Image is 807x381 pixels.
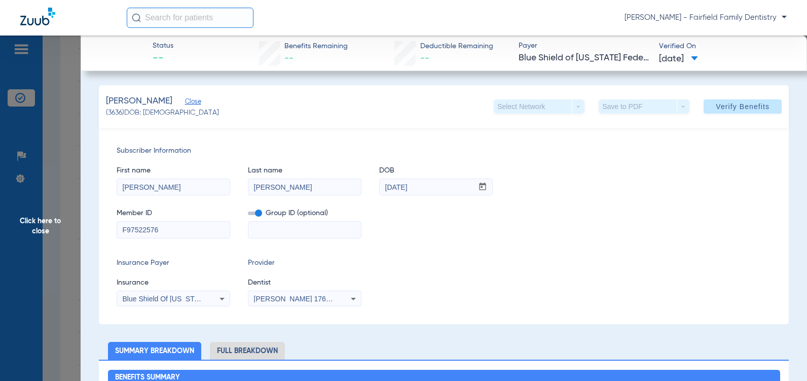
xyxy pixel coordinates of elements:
span: Deductible Remaining [420,41,493,52]
span: Status [153,41,173,51]
span: Dentist [248,278,361,288]
span: Verify Benefits [716,102,769,111]
span: Provider [248,258,361,268]
span: -- [420,54,429,63]
span: Blue Shield Of [US_STATE] Federal Plan [123,295,252,303]
span: [DATE] [659,53,698,65]
span: First name [117,165,230,176]
span: Insurance [117,278,230,288]
span: [PERSON_NAME] [106,95,172,108]
li: Summary Breakdown [108,342,201,360]
span: -- [284,54,294,63]
input: Search for patients [127,8,253,28]
span: Group ID (optional) [248,208,361,219]
button: Open calendar [473,179,493,195]
span: Insurance Payer [117,258,230,268]
img: Zuub Logo [20,8,55,25]
span: -- [153,52,173,66]
span: Payer [519,41,650,51]
span: Close [185,98,194,108]
li: Full Breakdown [210,342,285,360]
button: Verify Benefits [704,99,782,114]
span: [PERSON_NAME] - Fairfield Family Dentistry [625,13,787,23]
img: Search Icon [132,13,141,22]
span: (3636) DOB: [DEMOGRAPHIC_DATA] [106,108,219,118]
span: Blue Shield of [US_STATE] Federal Plan [519,52,650,64]
span: DOB [379,165,493,176]
span: Subscriber Information [117,146,771,156]
span: Benefits Remaining [284,41,348,52]
span: Last name [248,165,361,176]
span: Member ID [117,208,230,219]
iframe: Chat Widget [756,332,807,381]
span: Verified On [659,41,791,52]
span: [PERSON_NAME] 1760645063 [254,295,354,303]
